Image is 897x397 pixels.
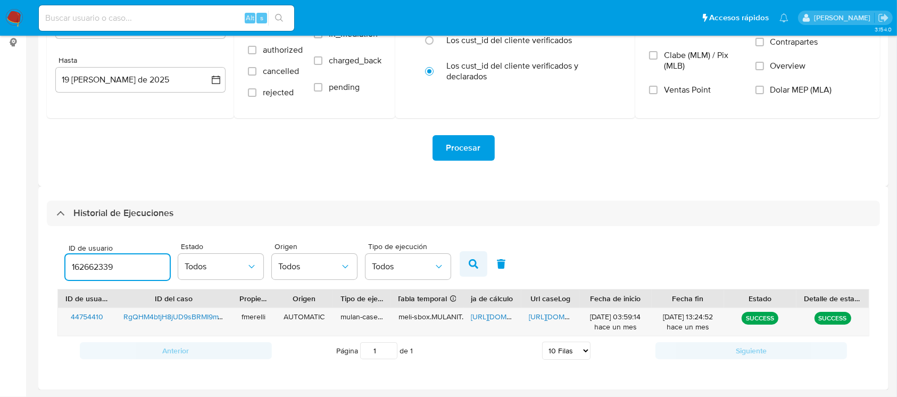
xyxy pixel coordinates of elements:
span: Alt [246,13,254,23]
span: Accesos rápidos [709,12,769,23]
input: Buscar usuario o caso... [39,11,294,25]
a: Salir [878,12,889,23]
span: 3.154.0 [875,25,892,34]
p: florencia.merelli@mercadolibre.com [814,13,874,23]
a: Notificaciones [779,13,788,22]
button: search-icon [268,11,290,26]
span: s [260,13,263,23]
